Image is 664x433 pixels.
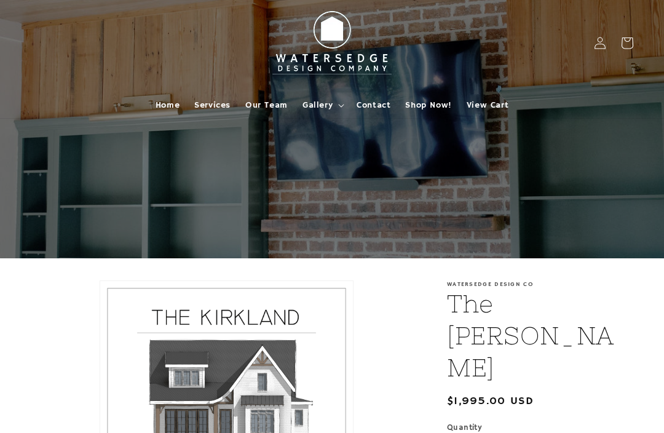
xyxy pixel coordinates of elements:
a: View Cart [459,92,516,118]
p: Watersedge Design Co [447,280,633,288]
a: Services [187,92,238,118]
a: Contact [349,92,398,118]
a: Shop Now! [398,92,459,118]
span: Our Team [245,100,288,111]
span: Services [194,100,231,111]
img: Watersedge Design Co [264,5,400,81]
span: $1,995.00 USD [447,393,534,410]
a: Home [148,92,187,118]
a: Our Team [238,92,295,118]
span: Gallery [302,100,333,111]
span: View Cart [467,100,508,111]
summary: Gallery [295,92,349,118]
h1: The [PERSON_NAME] [447,288,633,384]
span: Shop Now! [405,100,451,111]
span: Home [156,100,180,111]
span: Contact [357,100,390,111]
